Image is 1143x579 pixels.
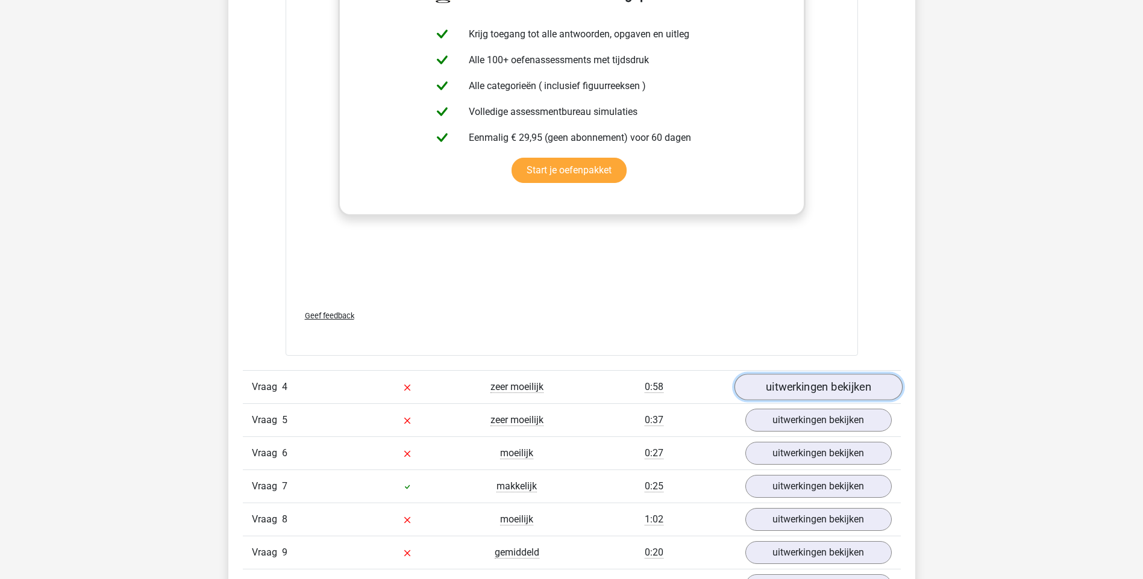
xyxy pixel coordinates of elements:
[745,475,892,498] a: uitwerkingen bekijken
[252,446,282,460] span: Vraag
[645,546,663,559] span: 0:20
[645,480,663,492] span: 0:25
[282,546,287,558] span: 9
[252,479,282,494] span: Vraag
[252,512,282,527] span: Vraag
[745,409,892,432] a: uitwerkingen bekijken
[500,447,533,459] span: moeilijk
[512,158,627,183] a: Start je oefenpakket
[282,447,287,459] span: 6
[252,380,282,394] span: Vraag
[282,513,287,525] span: 8
[745,508,892,531] a: uitwerkingen bekijken
[282,414,287,426] span: 5
[745,442,892,465] a: uitwerkingen bekijken
[495,546,539,559] span: gemiddeld
[490,414,543,426] span: zeer moeilijk
[305,311,354,320] span: Geef feedback
[252,545,282,560] span: Vraag
[745,541,892,564] a: uitwerkingen bekijken
[282,381,287,392] span: 4
[500,513,533,525] span: moeilijk
[645,381,663,393] span: 0:58
[490,381,543,393] span: zeer moeilijk
[645,414,663,426] span: 0:37
[252,413,282,427] span: Vraag
[645,513,663,525] span: 1:02
[282,480,287,492] span: 7
[734,374,902,400] a: uitwerkingen bekijken
[645,447,663,459] span: 0:27
[496,480,537,492] span: makkelijk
